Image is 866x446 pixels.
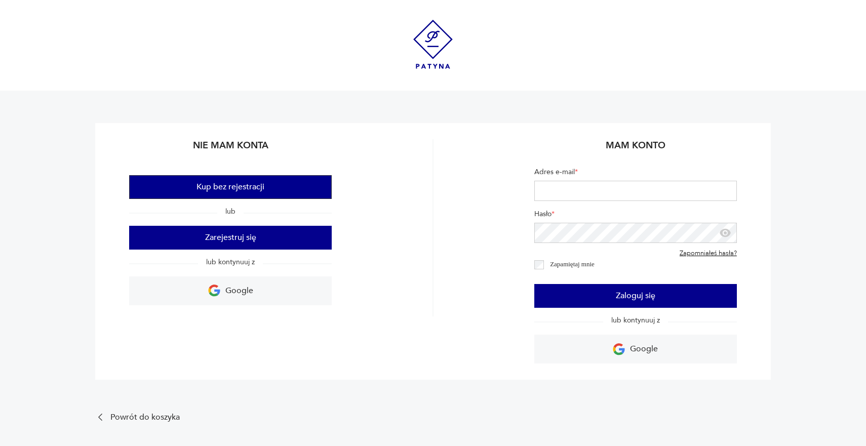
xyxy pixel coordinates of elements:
button: Zaloguj się [534,284,737,308]
a: Powrót do koszyka [95,412,771,422]
p: Google [630,341,658,357]
img: Ikona Google [613,343,625,355]
a: Google [534,335,737,363]
a: Zapomniałeś hasła? [680,250,737,258]
img: Patyna - sklep z meblami i dekoracjami vintage [413,20,453,69]
p: Google [225,283,253,299]
h2: Mam konto [534,139,737,159]
span: lub kontynuuj z [198,257,263,267]
span: lub kontynuuj z [603,315,668,325]
button: Kup bez rejestracji [129,175,332,199]
button: Zarejestruj się [129,226,332,250]
span: lub [217,207,244,216]
img: Ikona Google [208,285,220,297]
p: Powrót do koszyka [110,414,180,421]
label: Adres e-mail [534,167,737,181]
a: Google [129,276,332,305]
label: Zapamiętaj mnie [550,260,595,268]
label: Hasło [534,209,737,223]
h2: Nie mam konta [129,139,332,159]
